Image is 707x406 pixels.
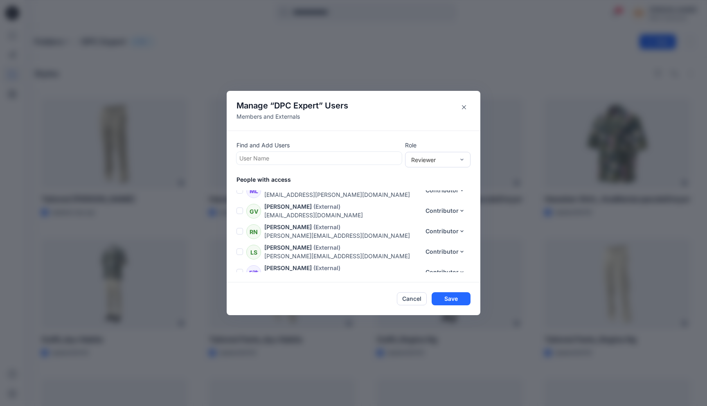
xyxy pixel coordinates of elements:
[397,292,427,305] button: Cancel
[246,245,261,259] div: LS
[420,266,471,279] button: Contributor
[420,204,471,217] button: Contributor
[236,175,480,184] p: People with access
[264,243,312,252] p: [PERSON_NAME]
[432,292,471,305] button: Save
[420,225,471,238] button: Contributor
[236,141,402,149] p: Find and Add Users
[313,223,340,231] p: (External)
[264,211,420,219] p: [EMAIL_ADDRESS][DOMAIN_NAME]
[405,141,471,149] p: Role
[457,101,471,114] button: Close
[246,224,261,239] div: RN
[264,231,420,240] p: [PERSON_NAME][EMAIL_ADDRESS][DOMAIN_NAME]
[264,202,312,211] p: [PERSON_NAME]
[236,112,348,121] p: Members and Externals
[236,101,348,111] h4: Manage “ ” Users
[313,264,340,272] p: (External)
[420,184,471,197] button: Contributor
[274,101,319,111] span: DPC Expert
[264,264,312,272] p: [PERSON_NAME]
[264,190,420,199] p: [EMAIL_ADDRESS][PERSON_NAME][DOMAIN_NAME]
[411,156,455,164] div: Reviewer
[264,223,312,231] p: [PERSON_NAME]
[246,183,261,198] div: ML
[420,245,471,258] button: Contributor
[313,243,340,252] p: (External)
[246,204,261,219] div: GV
[264,252,420,260] p: [PERSON_NAME][EMAIL_ADDRESS][DOMAIN_NAME]
[246,265,261,280] div: F游
[313,202,340,211] p: (External)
